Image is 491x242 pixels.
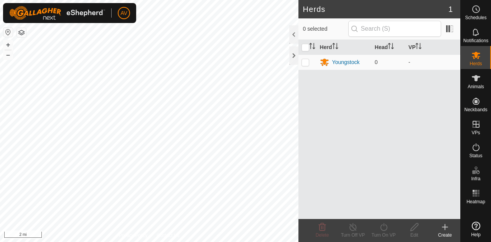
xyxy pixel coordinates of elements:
[368,232,399,239] div: Turn On VP
[372,40,405,55] th: Head
[338,232,368,239] div: Turn Off VP
[464,107,487,112] span: Neckbands
[465,15,486,20] span: Schedules
[399,232,430,239] div: Edit
[463,38,488,43] span: Notifications
[17,28,26,37] button: Map Layers
[332,44,338,50] p-sorticon: Activate to sort
[471,176,480,181] span: Infra
[471,130,480,135] span: VPs
[466,199,485,204] span: Heatmap
[3,50,13,59] button: –
[309,44,315,50] p-sorticon: Activate to sort
[157,232,179,239] a: Contact Us
[317,40,372,55] th: Herd
[303,25,348,33] span: 0 selected
[120,9,127,17] span: AV
[3,40,13,49] button: +
[119,232,148,239] a: Privacy Policy
[348,21,441,37] input: Search (S)
[375,59,378,65] span: 0
[461,219,491,240] a: Help
[405,40,460,55] th: VP
[469,153,482,158] span: Status
[303,5,448,14] h2: Herds
[471,232,481,237] span: Help
[388,44,394,50] p-sorticon: Activate to sort
[3,28,13,37] button: Reset Map
[332,58,360,66] div: Youngstock
[470,61,482,66] span: Herds
[448,3,453,15] span: 1
[468,84,484,89] span: Animals
[415,44,422,50] p-sorticon: Activate to sort
[316,232,329,238] span: Delete
[405,54,460,70] td: -
[9,6,105,20] img: Gallagher Logo
[430,232,460,239] div: Create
